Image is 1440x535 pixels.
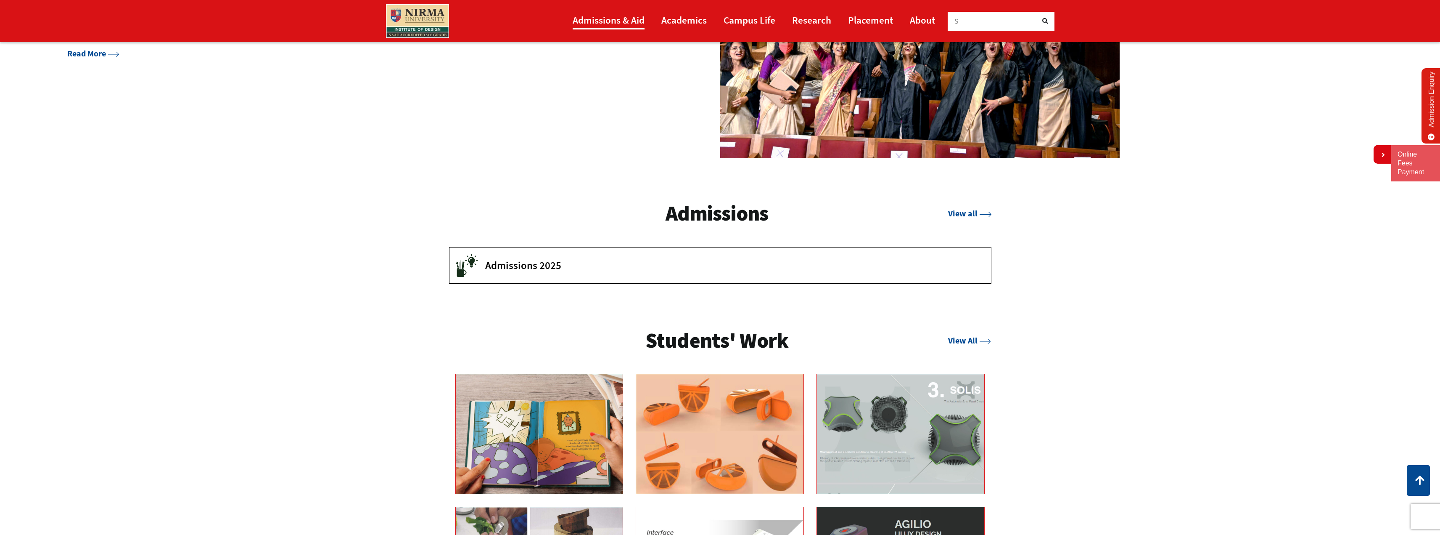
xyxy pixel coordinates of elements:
span: Admissions 2025 [485,259,978,271]
span: S [954,16,959,26]
a: Campus Life [724,11,775,29]
a: Research [792,11,831,29]
a: Online Fees Payment [1398,150,1434,176]
a: Academics [661,11,707,29]
img: Shriya Jain [636,374,803,494]
button: Admissions 2025 [449,248,991,283]
img: main_logo [386,4,449,38]
a: Admissions & Aid [573,11,645,29]
a: View all [948,208,991,219]
a: Placement [848,11,893,29]
a: Read More [67,48,119,59]
img: Saee Kerkar [456,374,623,494]
a: View All [948,335,991,346]
img: Devarsh Patel [817,374,984,494]
a: About [910,11,935,29]
h3: Students' Work [645,327,788,354]
h3: Admissions [666,200,769,227]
